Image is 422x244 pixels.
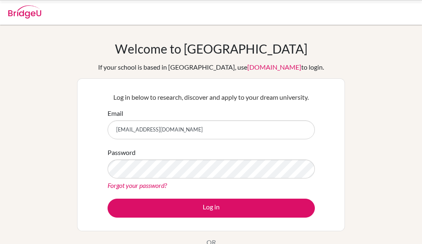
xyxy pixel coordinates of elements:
button: Log in [108,199,315,218]
label: Email [108,108,123,118]
a: Forgot your password? [108,181,167,189]
p: Log in below to research, discover and apply to your dream university. [108,92,315,102]
img: Bridge-U [8,5,41,19]
div: If your school is based in [GEOGRAPHIC_DATA], use to login. [98,62,324,72]
a: [DOMAIN_NAME] [247,63,301,71]
label: Password [108,148,136,157]
h1: Welcome to [GEOGRAPHIC_DATA] [115,41,307,56]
